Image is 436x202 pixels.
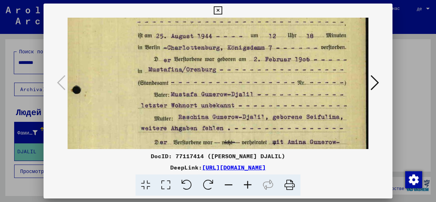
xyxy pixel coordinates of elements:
[44,163,392,172] div: DeepLink:
[44,152,392,160] div: DocID: 77117414 ([PERSON_NAME] DJALIL)
[405,171,422,188] div: Изменение согласия
[405,171,422,188] img: Изменение согласия
[202,164,266,171] a: [URL][DOMAIN_NAME]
